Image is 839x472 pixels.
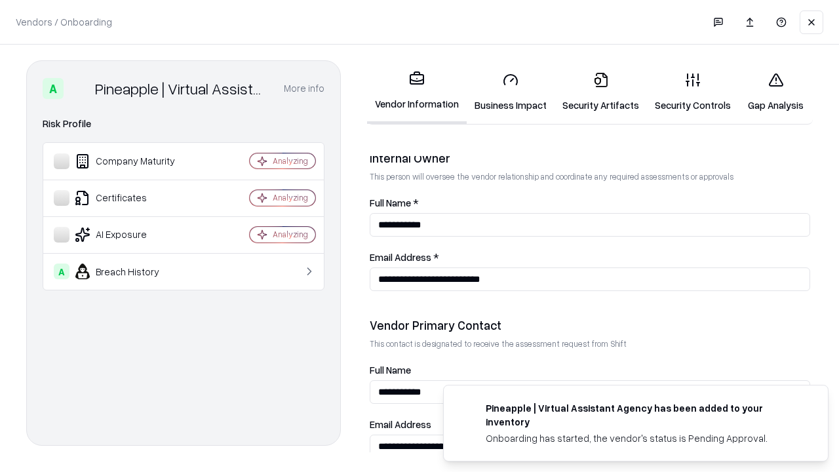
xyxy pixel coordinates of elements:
label: Email Address [370,420,810,429]
a: Vendor Information [367,60,467,124]
div: Onboarding has started, the vendor's status is Pending Approval. [486,431,796,445]
div: Breach History [54,264,210,279]
a: Gap Analysis [739,62,813,123]
label: Email Address * [370,252,810,262]
p: Vendors / Onboarding [16,15,112,29]
div: AI Exposure [54,227,210,243]
div: Internal Owner [370,150,810,166]
div: A [43,78,64,99]
div: Pineapple | Virtual Assistant Agency has been added to your inventory [486,401,796,429]
a: Security Artifacts [555,62,647,123]
label: Full Name * [370,198,810,208]
p: This contact is designated to receive the assessment request from Shift [370,338,810,349]
img: Pineapple | Virtual Assistant Agency [69,78,90,99]
label: Full Name [370,365,810,375]
p: This person will oversee the vendor relationship and coordinate any required assessments or appro... [370,171,810,182]
div: Vendor Primary Contact [370,317,810,333]
a: Security Controls [647,62,739,123]
div: Certificates [54,190,210,206]
button: More info [284,77,324,100]
div: Pineapple | Virtual Assistant Agency [95,78,268,99]
a: Business Impact [467,62,555,123]
img: trypineapple.com [459,401,475,417]
div: Analyzing [273,229,308,240]
div: Risk Profile [43,116,324,132]
div: Analyzing [273,155,308,167]
div: Company Maturity [54,153,210,169]
div: A [54,264,69,279]
div: Analyzing [273,192,308,203]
